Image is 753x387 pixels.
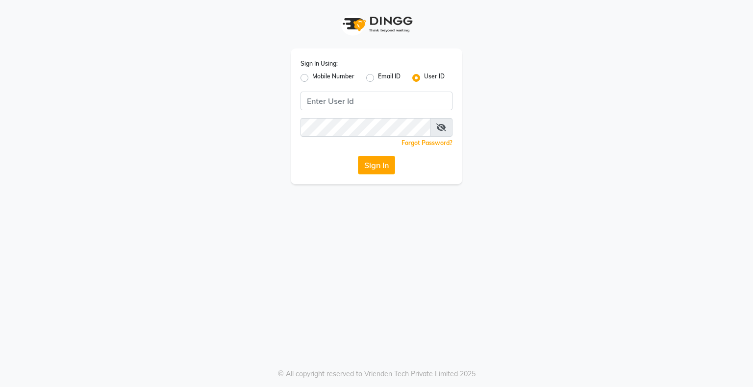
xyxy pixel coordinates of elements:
label: User ID [424,72,445,84]
label: Sign In Using: [301,59,338,68]
label: Email ID [378,72,401,84]
input: Username [301,118,430,137]
a: Forgot Password? [402,139,452,146]
button: Sign In [358,156,395,174]
img: logo1.svg [337,10,416,39]
input: Username [301,92,452,110]
label: Mobile Number [312,72,354,84]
